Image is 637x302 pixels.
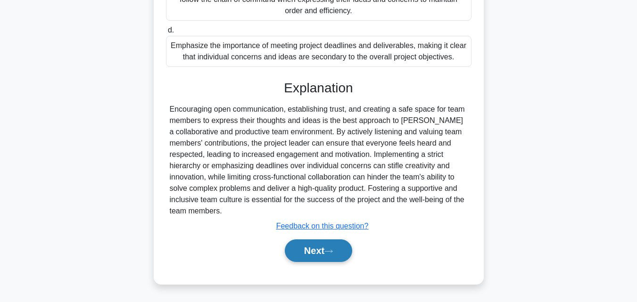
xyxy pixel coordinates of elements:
[172,80,466,96] h3: Explanation
[166,36,472,67] div: Emphasize the importance of meeting project deadlines and deliverables, making it clear that indi...
[276,222,369,230] a: Feedback on this question?
[168,26,174,34] span: d.
[285,239,352,262] button: Next
[170,104,468,217] div: Encouraging open communication, establishing trust, and creating a safe space for team members to...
